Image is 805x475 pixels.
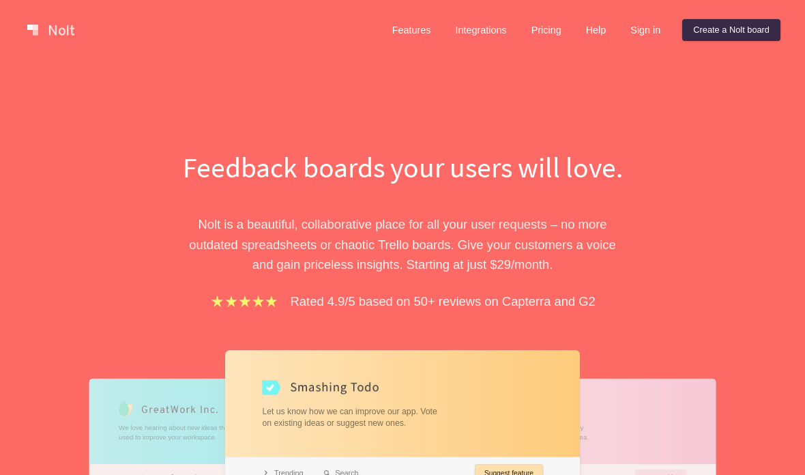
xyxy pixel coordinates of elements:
[291,291,596,311] p: Rated 4.9/5 based on 50+ reviews on Capterra and G2
[381,19,442,41] a: Features
[444,19,517,41] a: Integrations
[521,19,572,41] a: Pricing
[167,214,638,274] p: Nolt is a beautiful, collaborative place for all your user requests – no more outdated spreadshee...
[619,19,671,41] a: Sign in
[575,19,617,41] a: Help
[209,293,279,309] img: stars.b067e34983.png
[682,19,780,41] a: Create a Nolt board
[167,147,638,187] h1: Feedback boards your users will love.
